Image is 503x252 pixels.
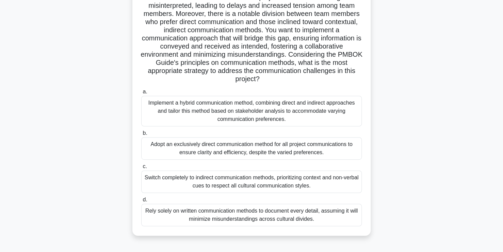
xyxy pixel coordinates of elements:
span: d. [143,197,147,202]
span: c. [143,163,147,169]
div: Implement a hybrid communication method, combining direct and indirect approaches and tailor this... [141,96,362,126]
span: a. [143,89,147,94]
div: Switch completely to indirect communication methods, prioritizing context and non-verbal cues to ... [141,170,362,193]
div: Rely solely on written communication methods to document every detail, assuming it will minimize ... [141,204,362,226]
div: Adopt an exclusively direct communication method for all project communications to ensure clarity... [141,137,362,160]
span: b. [143,130,147,136]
